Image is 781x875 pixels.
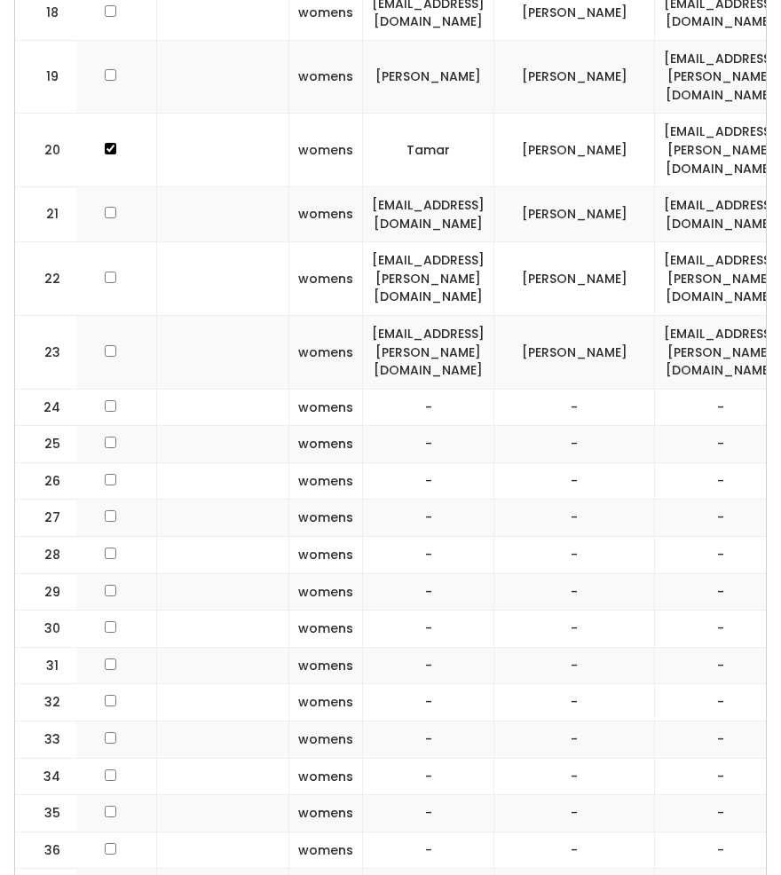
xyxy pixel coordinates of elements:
td: - [494,462,655,500]
td: 36 [15,832,77,869]
td: [EMAIL_ADDRESS][DOMAIN_NAME] [363,187,494,242]
td: - [494,832,655,869]
td: womens [289,316,363,390]
td: 34 [15,758,77,795]
td: [PERSON_NAME] [494,40,655,114]
td: 35 [15,795,77,832]
td: womens [289,721,363,758]
td: womens [289,647,363,684]
td: 25 [15,426,77,463]
td: - [363,537,494,574]
td: - [363,647,494,684]
td: [PERSON_NAME] [494,316,655,390]
td: womens [289,684,363,721]
td: 20 [15,114,77,187]
td: womens [289,426,363,463]
td: - [363,611,494,648]
td: 29 [15,573,77,611]
td: [PERSON_NAME] [363,40,494,114]
td: - [363,389,494,426]
td: 31 [15,647,77,684]
td: - [494,611,655,648]
td: womens [289,611,363,648]
td: 30 [15,611,77,648]
td: - [494,573,655,611]
td: 33 [15,721,77,758]
td: 28 [15,537,77,574]
td: 19 [15,40,77,114]
td: - [494,721,655,758]
td: [EMAIL_ADDRESS][PERSON_NAME][DOMAIN_NAME] [363,242,494,316]
td: womens [289,389,363,426]
td: [PERSON_NAME] [494,187,655,242]
td: womens [289,114,363,187]
td: - [363,795,494,832]
td: - [494,758,655,795]
td: - [494,537,655,574]
td: womens [289,832,363,869]
td: - [363,462,494,500]
td: 24 [15,389,77,426]
td: womens [289,500,363,537]
td: - [494,500,655,537]
td: womens [289,537,363,574]
td: 22 [15,242,77,316]
td: womens [289,462,363,500]
td: 27 [15,500,77,537]
td: - [363,721,494,758]
td: - [494,426,655,463]
td: 21 [15,187,77,242]
td: - [363,500,494,537]
td: womens [289,40,363,114]
td: womens [289,242,363,316]
td: 32 [15,684,77,721]
td: [PERSON_NAME] [494,242,655,316]
td: - [363,832,494,869]
td: womens [289,758,363,795]
td: - [494,684,655,721]
td: [PERSON_NAME] [494,114,655,187]
td: - [494,795,655,832]
td: womens [289,573,363,611]
td: [EMAIL_ADDRESS][PERSON_NAME][DOMAIN_NAME] [363,316,494,390]
td: - [363,426,494,463]
td: - [494,389,655,426]
td: womens [289,795,363,832]
td: - [494,647,655,684]
td: Tamar [363,114,494,187]
td: 26 [15,462,77,500]
td: womens [289,187,363,242]
td: - [363,573,494,611]
td: - [363,684,494,721]
td: - [363,758,494,795]
td: 23 [15,316,77,390]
